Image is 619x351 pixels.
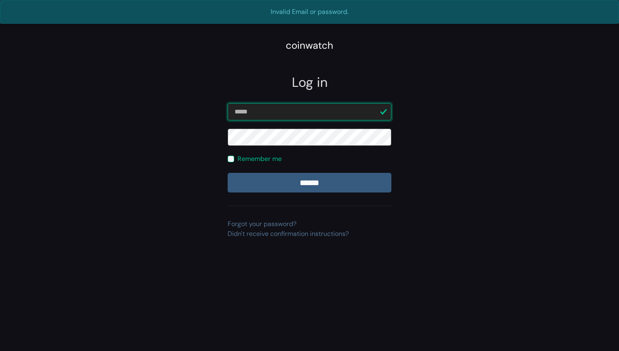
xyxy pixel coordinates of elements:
[286,38,333,53] div: coinwatch
[228,75,391,90] h2: Log in
[237,154,282,164] label: Remember me
[286,42,333,51] a: coinwatch
[228,229,349,238] a: Didn't receive confirmation instructions?
[228,220,296,228] a: Forgot your password?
